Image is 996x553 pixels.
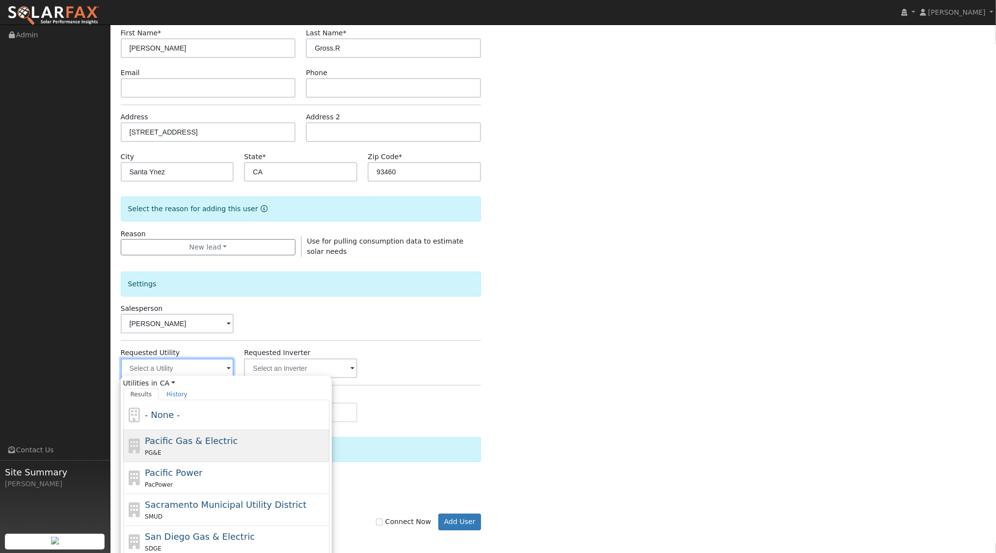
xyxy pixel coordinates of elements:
[121,314,234,333] input: Select a User
[307,237,463,255] span: Use for pulling consumption data to estimate solar needs
[306,68,327,78] label: Phone
[145,436,238,446] span: Pacific Gas & Electric
[123,388,160,400] a: Results
[5,466,105,479] span: Site Summary
[145,468,202,478] span: Pacific Power
[145,513,162,520] span: SMUD
[121,304,163,314] label: Salesperson
[263,153,266,161] span: Required
[123,378,329,388] span: Utilities in
[244,152,266,162] label: State
[258,205,268,213] a: Reason for new user
[121,239,296,256] button: New lead
[158,29,161,37] span: Required
[244,359,357,378] input: Select an Inverter
[51,537,59,545] img: retrieve
[376,517,431,527] label: Connect Now
[121,28,162,38] label: First Name
[121,196,482,221] div: Select the reason for adding this user
[928,8,986,16] span: [PERSON_NAME]
[368,152,402,162] label: Zip Code
[121,272,482,297] div: Settings
[145,531,255,542] span: San Diego Gas & Electric
[438,514,481,530] button: Add User
[145,481,173,488] span: PacPower
[160,378,175,388] a: CA
[145,410,180,420] span: - None -
[145,499,306,510] span: Sacramento Municipal Utility District
[343,29,347,37] span: Required
[306,28,346,38] label: Last Name
[145,449,161,456] span: PG&E
[121,112,148,122] label: Address
[244,348,310,358] label: Requested Inverter
[306,112,340,122] label: Address 2
[399,153,402,161] span: Required
[121,348,180,358] label: Requested Utility
[121,152,135,162] label: City
[376,519,383,525] input: Connect Now
[5,479,105,489] div: [PERSON_NAME]
[121,68,140,78] label: Email
[7,5,100,26] img: SolarFax
[121,359,234,378] input: Select a Utility
[121,229,146,239] label: Reason
[159,388,195,400] a: History
[145,545,162,552] span: SDGE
